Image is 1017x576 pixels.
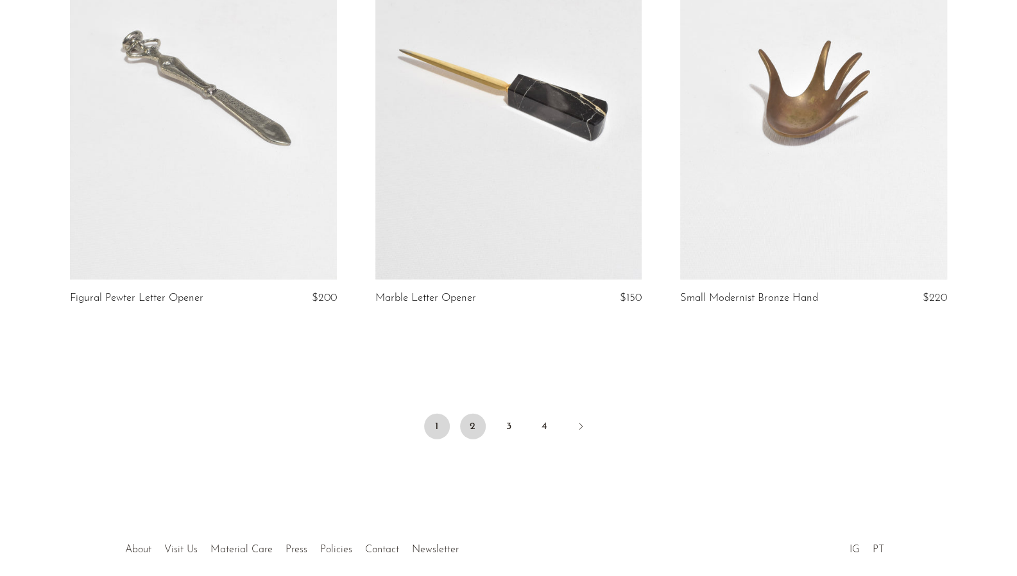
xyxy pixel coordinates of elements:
a: Figural Pewter Letter Opener [70,292,203,304]
span: $220 [923,292,947,303]
a: Marble Letter Opener [375,292,476,304]
a: 3 [496,414,522,439]
ul: Quick links [119,534,465,559]
a: Small Modernist Bronze Hand [680,292,818,304]
a: IG [850,545,860,555]
a: Next [568,414,594,442]
a: PT [873,545,884,555]
a: 2 [460,414,486,439]
ul: Social Medias [843,534,891,559]
a: Visit Us [164,545,198,555]
span: 1 [424,414,450,439]
a: Press [286,545,307,555]
span: $150 [620,292,642,303]
a: Material Care [210,545,273,555]
span: $200 [312,292,337,303]
a: Contact [365,545,399,555]
a: 4 [532,414,558,439]
a: About [125,545,151,555]
a: Policies [320,545,352,555]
